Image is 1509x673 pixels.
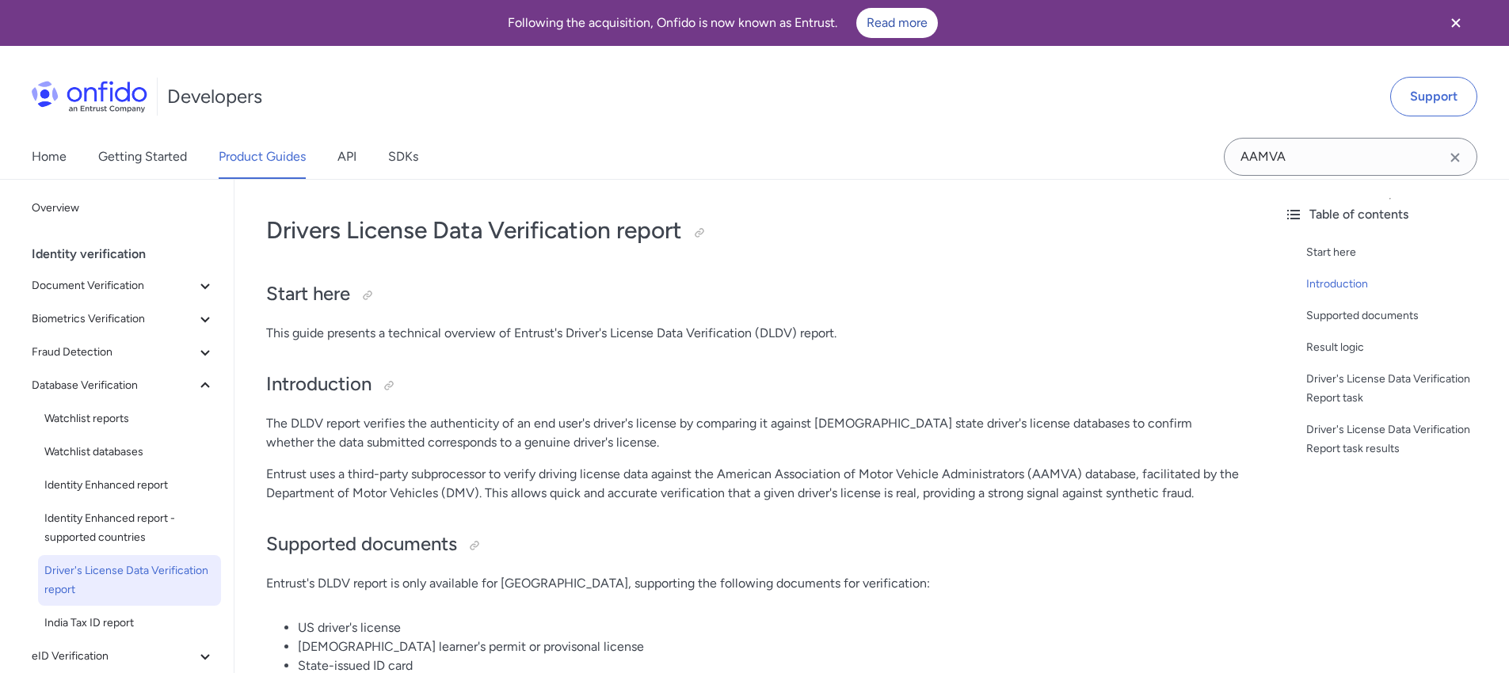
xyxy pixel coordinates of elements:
button: Database Verification [25,370,221,401]
h1: Developers [167,84,262,109]
input: Onfido search input field [1224,138,1477,176]
h2: Start here [266,281,1240,308]
a: Result logic [1306,338,1496,357]
span: Overview [32,199,215,218]
a: Product Guides [219,135,306,179]
span: eID Verification [32,647,196,666]
a: Identity Enhanced report [38,470,221,501]
a: Support [1390,77,1477,116]
span: Watchlist databases [44,443,215,462]
li: US driver's license [298,618,1240,637]
span: Identity Enhanced report [44,476,215,495]
span: Fraud Detection [32,343,196,362]
button: Close banner [1427,3,1485,43]
span: Driver's License Data Verification report [44,561,215,599]
p: Entrust's DLDV report is only available for [GEOGRAPHIC_DATA], supporting the following documents... [266,574,1240,593]
div: Identity verification [32,238,227,270]
h1: Drivers License Data Verification report [266,215,1240,246]
a: Watchlist databases [38,436,221,468]
h2: Introduction [266,371,1240,398]
a: Home [32,135,67,179]
a: Getting Started [98,135,187,179]
a: Start here [1306,243,1496,262]
img: Onfido Logo [32,81,147,112]
a: India Tax ID report [38,607,221,639]
a: Identity Enhanced report - supported countries [38,503,221,553]
a: Overview [25,192,221,224]
svg: Clear search field button [1446,148,1465,167]
a: SDKs [388,135,418,179]
span: Database Verification [32,376,196,395]
a: Driver's License Data Verification Report task results [1306,420,1496,458]
a: Driver's License Data Verification report [38,555,221,606]
span: India Tax ID report [44,614,215,633]
span: Watchlist reports [44,409,215,428]
a: Introduction [1306,275,1496,294]
button: eID Verification [25,641,221,672]
a: Driver's License Data Verification Report task [1306,370,1496,408]
h2: Supported documents [266,531,1240,558]
a: Watchlist reports [38,403,221,435]
p: This guide presents a technical overview of Entrust's Driver's License Data Verification (DLDV) r... [266,324,1240,343]
a: API [337,135,356,179]
a: Supported documents [1306,306,1496,325]
p: Entrust uses a third-party subprocessor to verify driving license data against the American Assoc... [266,465,1240,503]
button: Fraud Detection [25,336,221,368]
span: Biometrics Verification [32,310,196,329]
a: Read more [856,8,938,38]
svg: Close banner [1446,13,1465,32]
div: Following the acquisition, Onfido is now known as Entrust. [19,8,1427,38]
button: Biometrics Verification [25,303,221,335]
div: Table of contents [1284,205,1496,224]
span: Document Verification [32,276,196,295]
span: Identity Enhanced report - supported countries [44,509,215,547]
li: [DEMOGRAPHIC_DATA] learner's permit or provisonal license [298,637,1240,656]
button: Document Verification [25,270,221,302]
p: The DLDV report verifies the authenticity of an end user's driver's license by comparing it again... [266,414,1240,452]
